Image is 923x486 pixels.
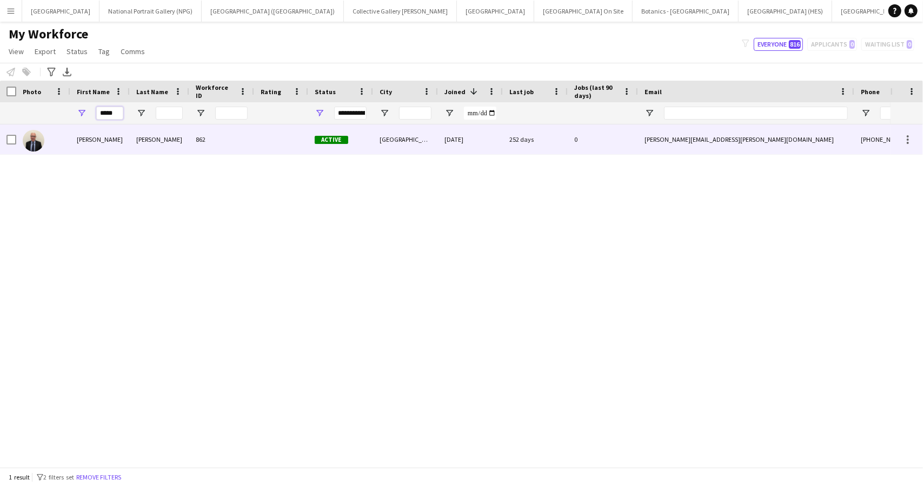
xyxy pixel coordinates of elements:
[43,473,74,481] span: 2 filters set
[633,1,739,22] button: Botanics - [GEOGRAPHIC_DATA]
[457,1,534,22] button: [GEOGRAPHIC_DATA]
[121,47,145,56] span: Comms
[99,1,202,22] button: National Portrait Gallery (NPG)
[315,88,336,96] span: Status
[380,108,389,118] button: Open Filter Menu
[638,124,854,154] div: [PERSON_NAME][EMAIL_ADDRESS][PERSON_NAME][DOMAIN_NAME]
[664,107,848,120] input: Email Filter Input
[136,88,168,96] span: Last Name
[30,44,60,58] a: Export
[438,124,503,154] div: [DATE]
[444,108,454,118] button: Open Filter Menu
[315,108,324,118] button: Open Filter Menu
[45,65,58,78] app-action-btn: Advanced filters
[344,1,457,22] button: Collective Gallery [PERSON_NAME]
[74,471,123,483] button: Remove filters
[534,1,633,22] button: [GEOGRAPHIC_DATA] On Site
[156,107,183,120] input: Last Name Filter Input
[77,88,110,96] span: First Name
[202,1,344,22] button: [GEOGRAPHIC_DATA] ([GEOGRAPHIC_DATA])
[196,83,235,100] span: Workforce ID
[98,47,110,56] span: Tag
[196,108,205,118] button: Open Filter Menu
[116,44,149,58] a: Comms
[861,108,871,118] button: Open Filter Menu
[574,83,619,100] span: Jobs (last 90 days)
[189,124,254,154] div: 862
[399,107,431,120] input: City Filter Input
[789,40,801,49] span: 816
[503,124,568,154] div: 252 days
[315,136,348,144] span: Active
[94,44,114,58] a: Tag
[464,107,496,120] input: Joined Filter Input
[62,44,92,58] a: Status
[645,88,662,96] span: Email
[645,108,654,118] button: Open Filter Menu
[568,124,638,154] div: 0
[373,124,438,154] div: [GEOGRAPHIC_DATA]
[22,1,99,22] button: [GEOGRAPHIC_DATA]
[130,124,189,154] div: [PERSON_NAME]
[77,108,87,118] button: Open Filter Menu
[9,26,88,42] span: My Workforce
[739,1,832,22] button: [GEOGRAPHIC_DATA] (HES)
[23,130,44,152] img: Barry Dobson
[70,124,130,154] div: [PERSON_NAME]
[380,88,392,96] span: City
[444,88,466,96] span: Joined
[4,44,28,58] a: View
[35,47,56,56] span: Export
[136,108,146,118] button: Open Filter Menu
[96,107,123,120] input: First Name Filter Input
[23,88,41,96] span: Photo
[861,88,880,96] span: Phone
[261,88,281,96] span: Rating
[9,47,24,56] span: View
[509,88,534,96] span: Last job
[61,65,74,78] app-action-btn: Export XLSX
[754,38,803,51] button: Everyone816
[215,107,248,120] input: Workforce ID Filter Input
[67,47,88,56] span: Status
